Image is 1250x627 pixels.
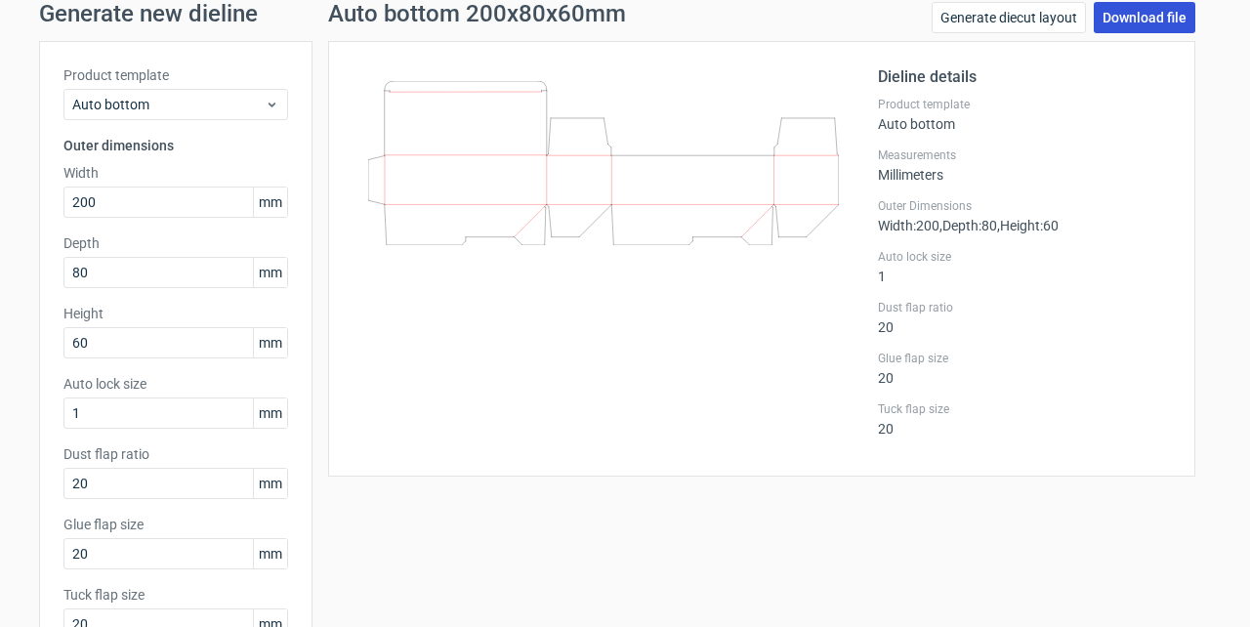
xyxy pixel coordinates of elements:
[932,2,1086,33] a: Generate diecut layout
[878,97,1171,112] label: Product template
[878,351,1171,366] label: Glue flap size
[878,97,1171,132] div: Auto bottom
[253,328,287,357] span: mm
[63,444,288,464] label: Dust flap ratio
[878,198,1171,214] label: Outer Dimensions
[72,95,265,114] span: Auto bottom
[253,539,287,568] span: mm
[63,233,288,253] label: Depth
[63,515,288,534] label: Glue flap size
[997,218,1059,233] span: , Height : 60
[63,163,288,183] label: Width
[878,300,1171,335] div: 20
[63,65,288,85] label: Product template
[39,2,1211,25] h1: Generate new dieline
[63,585,288,605] label: Tuck flap size
[878,218,939,233] span: Width : 200
[878,401,1171,437] div: 20
[1094,2,1195,33] a: Download file
[939,218,997,233] span: , Depth : 80
[253,258,287,287] span: mm
[63,304,288,323] label: Height
[878,249,1171,265] label: Auto lock size
[253,398,287,428] span: mm
[878,147,1171,183] div: Millimeters
[63,136,288,155] h3: Outer dimensions
[878,249,1171,284] div: 1
[328,2,626,25] h1: Auto bottom 200x80x60mm
[878,147,1171,163] label: Measurements
[878,300,1171,315] label: Dust flap ratio
[253,469,287,498] span: mm
[878,401,1171,417] label: Tuck flap size
[63,374,288,394] label: Auto lock size
[878,65,1171,89] h2: Dieline details
[253,188,287,217] span: mm
[878,351,1171,386] div: 20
